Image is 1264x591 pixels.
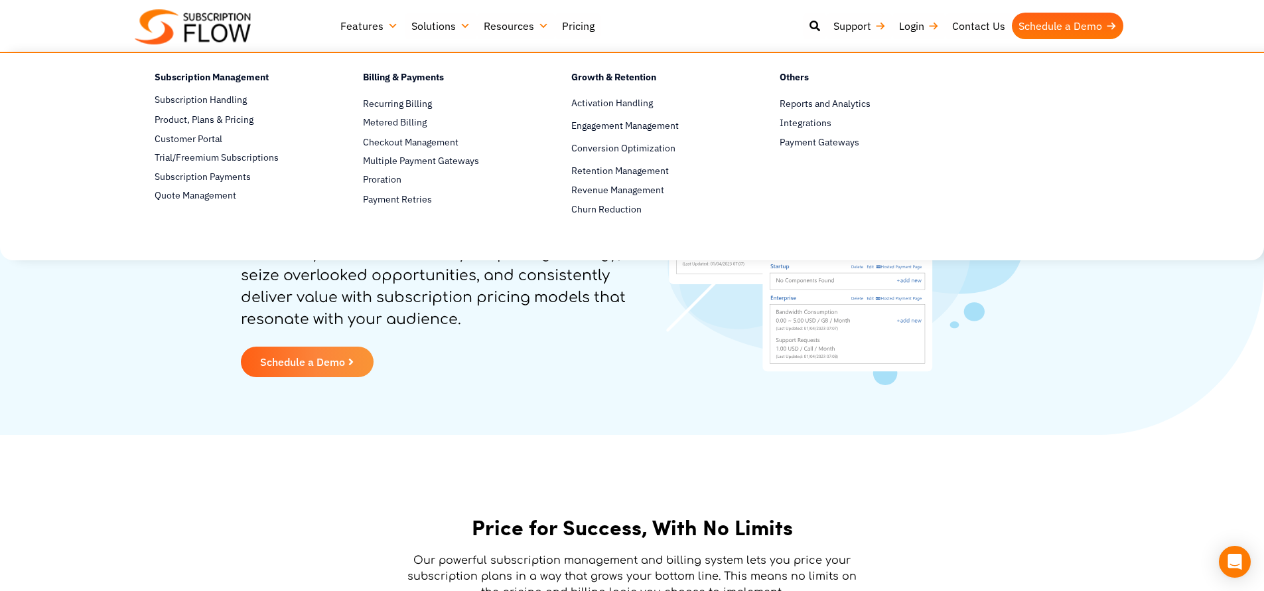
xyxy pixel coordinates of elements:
span: Customer Portal [155,132,222,146]
span: Churn Reduction [571,203,642,216]
a: Subscription Handling [155,92,316,108]
a: Engagement Management [571,118,733,134]
a: Payment Gateways [780,134,942,150]
span: Payment Gateways [780,135,859,149]
span: Payment Retries [363,193,432,207]
a: Conversion Optimization [571,141,733,157]
h4: Subscription Management [155,70,316,89]
a: Contact Us [946,13,1012,39]
span: Schedule a Demo [260,357,345,367]
img: Subscriptionflow [135,9,251,44]
a: Payment Retries [363,191,525,207]
a: Subscription Payments [155,169,316,185]
a: Integrations [780,115,942,131]
h4: Billing & Payments [363,70,525,89]
a: Login [892,13,946,39]
span: Checkout Management [363,135,458,149]
span: Recurring Billing [363,97,432,111]
a: Trial/Freemium Subscriptions [155,150,316,166]
a: Retention Management [571,163,733,179]
h4: Others [780,70,942,89]
span: Reports and Analytics [780,97,871,111]
a: Features [334,13,405,39]
span: Subscription Payments [155,170,251,184]
span: Product, Plans & Pricing [155,113,253,127]
a: Resources [477,13,555,39]
span: Integrations [780,116,831,130]
a: Churn Reduction [571,201,733,217]
h4: Growth & Retention [571,70,733,89]
h2: Price for Success, With No Limits [407,515,858,539]
a: Checkout Management [363,134,525,150]
a: Support [827,13,892,39]
a: Metered Billing [363,115,525,131]
a: Pricing [555,13,601,39]
span: Retention Management [571,164,669,178]
div: Open Intercom Messenger [1219,546,1251,578]
a: Activation Handling [571,96,733,112]
a: Multiple Payment Gateways [363,153,525,169]
a: Quote Management [155,188,316,204]
a: Recurring Billing [363,96,525,112]
a: Schedule a Demo [241,347,374,377]
a: Revenue Management [571,182,733,198]
a: Schedule a Demo [1012,13,1123,39]
a: Product, Plans & Pricing [155,112,316,127]
a: Customer Portal [155,131,316,147]
p: Leverage SubscriptionFlow’s highly flexible pricing engine to price your plans against the pricin... [241,199,626,331]
span: Revenue Management [571,183,664,197]
a: Proration [363,172,525,188]
a: Solutions [405,13,477,39]
a: Reports and Analytics [780,96,942,112]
